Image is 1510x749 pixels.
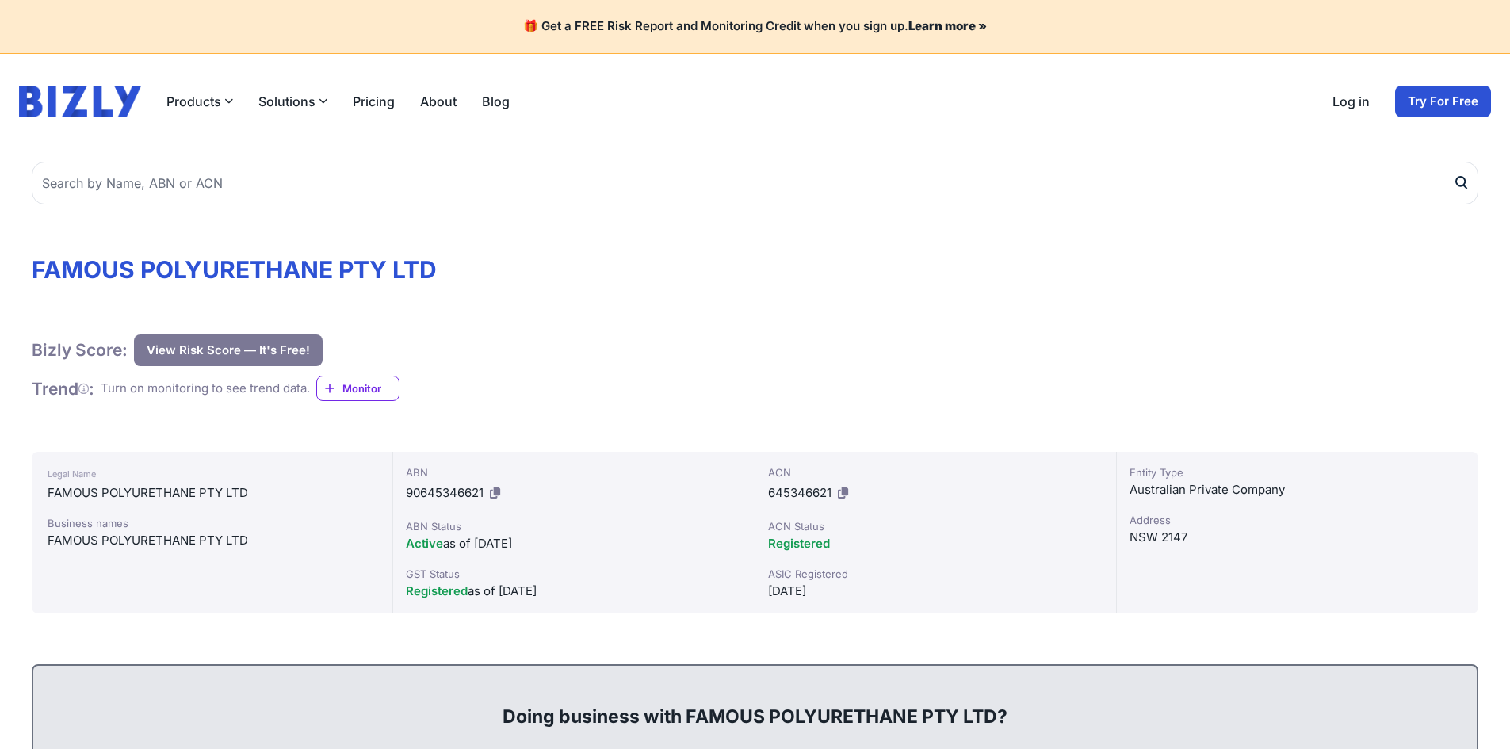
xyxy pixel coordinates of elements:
[908,18,987,33] a: Learn more »
[420,92,457,111] a: About
[134,334,323,366] button: View Risk Score — It's Free!
[406,582,741,601] div: as of [DATE]
[258,92,327,111] button: Solutions
[768,536,830,551] span: Registered
[32,378,94,399] h1: Trend :
[768,582,1103,601] div: [DATE]
[48,515,377,531] div: Business names
[1130,528,1465,547] div: NSW 2147
[1332,92,1370,111] a: Log in
[1395,86,1491,117] a: Try For Free
[768,518,1103,534] div: ACN Status
[32,339,128,361] h1: Bizly Score:
[48,531,377,550] div: FAMOUS POLYURETHANE PTY LTD
[19,19,1491,34] h4: 🎁 Get a FREE Risk Report and Monitoring Credit when you sign up.
[32,255,1478,284] h1: FAMOUS POLYURETHANE PTY LTD
[353,92,395,111] a: Pricing
[406,518,741,534] div: ABN Status
[342,380,399,396] span: Monitor
[406,536,443,551] span: Active
[49,678,1461,729] div: Doing business with FAMOUS POLYURETHANE PTY LTD?
[482,92,510,111] a: Blog
[406,485,484,500] span: 90645346621
[316,376,399,401] a: Monitor
[166,92,233,111] button: Products
[1130,512,1465,528] div: Address
[101,380,310,398] div: Turn on monitoring to see trend data.
[768,485,831,500] span: 645346621
[48,483,377,503] div: FAMOUS POLYURETHANE PTY LTD
[406,534,741,553] div: as of [DATE]
[1130,464,1465,480] div: Entity Type
[768,464,1103,480] div: ACN
[406,566,741,582] div: GST Status
[406,464,741,480] div: ABN
[32,162,1478,204] input: Search by Name, ABN or ACN
[406,583,468,598] span: Registered
[768,566,1103,582] div: ASIC Registered
[48,464,377,483] div: Legal Name
[1130,480,1465,499] div: Australian Private Company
